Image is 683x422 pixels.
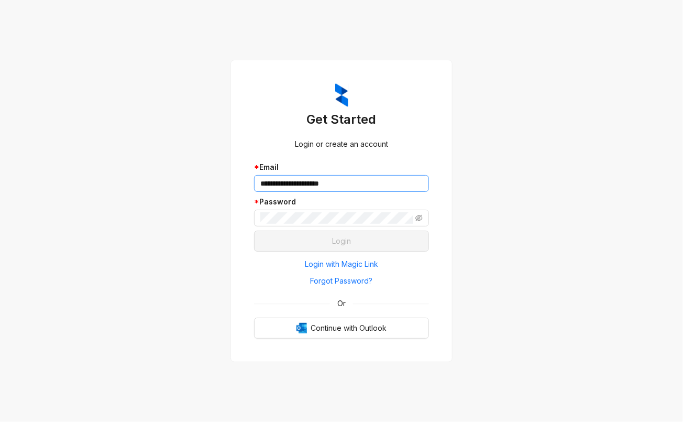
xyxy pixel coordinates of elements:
[254,273,429,289] button: Forgot Password?
[254,256,429,273] button: Login with Magic Link
[254,231,429,252] button: Login
[335,83,348,107] img: ZumaIcon
[254,196,429,208] div: Password
[254,111,429,128] h3: Get Started
[254,138,429,150] div: Login or create an account
[311,322,387,334] span: Continue with Outlook
[311,275,373,287] span: Forgot Password?
[330,298,353,309] span: Or
[415,214,423,222] span: eye-invisible
[305,258,378,270] span: Login with Magic Link
[254,161,429,173] div: Email
[296,323,307,333] img: Outlook
[254,318,429,339] button: OutlookContinue with Outlook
